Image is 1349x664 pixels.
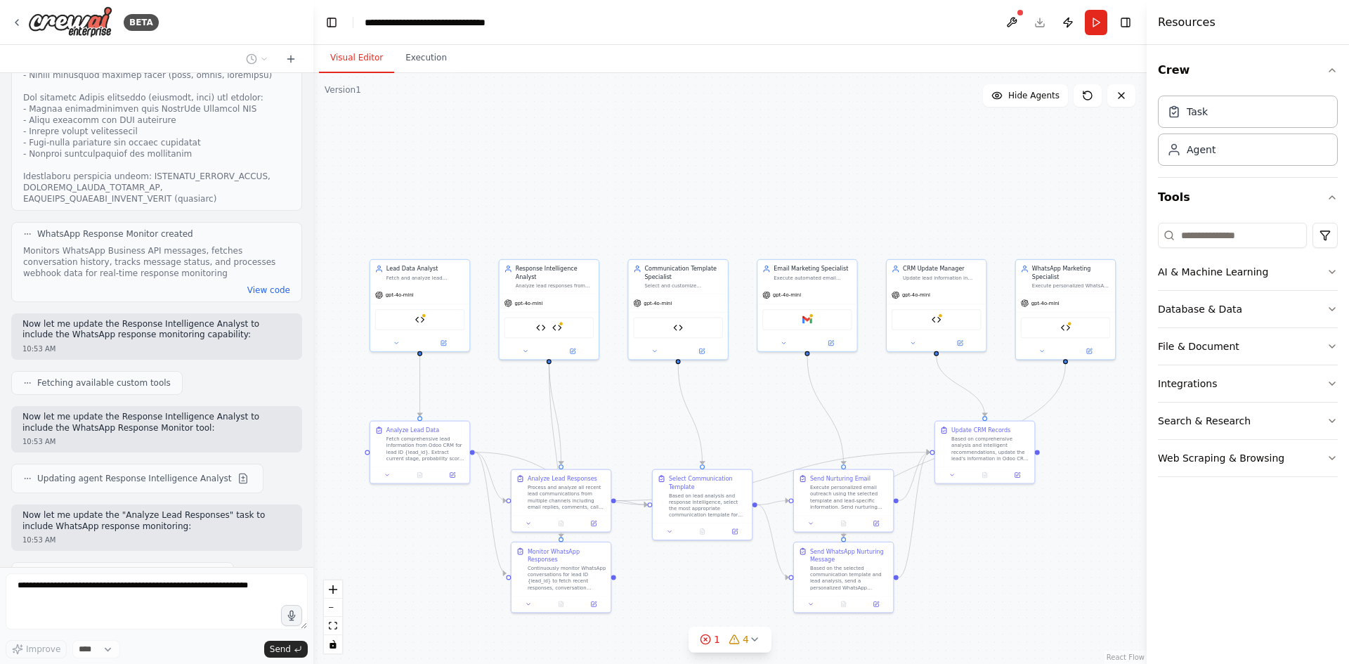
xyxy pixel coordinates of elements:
[714,632,720,646] span: 1
[22,412,291,434] p: Now let me update the Response Intelligence Analyst to include the WhatsApp Response Monitor tool:
[324,599,342,617] button: zoom out
[386,265,464,273] div: Lead Data Analyst
[528,547,606,564] div: Monitor WhatsApp Responses
[22,510,291,532] p: Now let me update the "Analyze Lead Responses" task to include WhatsApp response monitoring:
[810,565,888,591] div: Based on the selected communication template and lead analysis, send a personalized WhatsApp mess...
[669,475,747,491] div: Select Communication Template
[528,484,606,510] div: Process and analyze all recent lead communications from multiple channels including email replies...
[644,265,722,281] div: Communication Template Specialist
[475,448,507,504] g: Edge from c697d9f4-ce68-411e-9e0d-8b52f86b1320 to 75d7f16a-bbb6-4779-8dd3-60ba3d1c0ceb
[324,580,342,599] button: zoom in
[544,599,578,609] button: No output available
[1031,300,1060,306] span: gpt-4o-mini
[22,535,291,545] div: 10:53 AM
[370,259,471,352] div: Lead Data AnalystFetch and analyze lead information from Odoo CRM, including current stage, proba...
[810,484,888,510] div: Execute personalized email outreach using the selected template and lead-specific information. Se...
[1158,365,1338,402] button: Integrations
[325,84,361,96] div: Version 1
[932,356,989,417] g: Edge from dd841412-344b-4d1c-af0d-629f9eb66d1b to 8e72f6a1-801e-4e66-8b2c-1359e7c0ed1d
[545,356,566,538] g: Edge from 1b050ee4-a081-4b9b-a145-93fd422bb700 to 0493caaf-d1dd-4bdb-86be-db0660f32605
[28,6,112,38] img: Logo
[685,527,719,537] button: No output available
[22,319,291,341] p: Now let me update the Response Intelligence Analyst to include the WhatsApp response monitoring c...
[22,436,291,447] div: 10:53 AM
[324,635,342,653] button: toggle interactivity
[319,44,394,73] button: Visual Editor
[386,275,464,281] div: Fetch and analyze lead information from Odoo CRM, including current stage, probability score, com...
[937,338,983,348] button: Open in side panel
[810,547,888,564] div: Send WhatsApp Nurturing Message
[826,599,861,609] button: No output available
[270,644,291,655] span: Send
[627,259,729,360] div: Communication Template SpecialistSelect and customize appropriate email and messaging templates b...
[511,542,612,613] div: Monitor WhatsApp ResponsesContinuously monitor WhatsApp conversations for lead ID {lead_id} to fe...
[37,377,171,389] span: Fetching available custom tools
[475,448,507,578] g: Edge from c697d9f4-ce68-411e-9e0d-8b52f86b1320 to 0493caaf-d1dd-4bdb-86be-db0660f32605
[903,275,981,281] div: Update lead information in Odoo CRM based on intelligence analysis, including stage transitions, ...
[403,470,437,480] button: No output available
[774,265,852,273] div: Email Marketing Specialist
[421,338,467,348] button: Open in side panel
[511,469,612,532] div: Analyze Lead ResponsesProcess and analyze all recent lead communications from multiple channels i...
[124,14,159,31] div: BETA
[280,51,302,67] button: Start a new chat
[386,436,464,462] div: Fetch comprehensive lead information from Odoo CRM for lead ID {lead_id}. Extract current stage, ...
[1015,259,1116,360] div: WhatsApp Marketing SpecialistExecute personalized WhatsApp messaging campaigns based on lead stag...
[281,605,302,626] button: Click to speak your automation idea
[22,344,291,354] div: 10:53 AM
[324,580,342,653] div: React Flow controls
[886,259,987,352] div: CRM Update ManagerUpdate lead information in Odoo CRM based on intelligence analysis, including s...
[1107,653,1145,661] a: React Flow attribution
[1158,217,1338,488] div: Tools
[967,470,1002,480] button: No output available
[793,542,894,613] div: Send WhatsApp Nurturing MessageBased on the selected communication template and lead analysis, se...
[1187,105,1208,119] div: Task
[808,338,854,348] button: Open in side panel
[1008,90,1060,101] span: Hide Agents
[580,519,607,528] button: Open in side panel
[415,315,425,325] img: Odoo Lead Manager
[652,469,753,540] div: Select Communication TemplateBased on lead analysis and response intelligence, select the most ap...
[899,448,930,582] g: Edge from 4d46bb0f-1428-467f-932f-bb63cf386183 to 8e72f6a1-801e-4e66-8b2c-1359e7c0ed1d
[552,323,562,333] img: WhatsApp Response Monitor
[386,427,439,434] div: Analyze Lead Data
[902,292,930,298] span: gpt-4o-mini
[515,300,543,306] span: gpt-4o-mini
[983,84,1068,107] button: Hide Agents
[516,265,594,281] div: Response Intelligence Analyst
[644,282,722,289] div: Select and customize appropriate email and messaging templates based on lead stage, interest leve...
[6,640,67,658] button: Improve
[899,448,930,504] g: Edge from 313a92a0-437f-4969-80d1-8ae685817cf0 to 8e72f6a1-801e-4e66-8b2c-1359e7c0ed1d
[721,527,748,537] button: Open in side panel
[1067,346,1112,356] button: Open in side panel
[370,421,471,484] div: Analyze Lead DataFetch comprehensive lead information from Odoo CRM for lead ID {lead_id}. Extrac...
[37,228,193,240] span: WhatsApp Response Monitor created
[669,493,747,519] div: Based on lead analysis and response intelligence, select the most appropriate communication templ...
[1003,470,1031,480] button: Open in side panel
[802,315,812,325] img: Gmail
[536,323,546,333] img: Lead Response Analyzer
[438,470,466,480] button: Open in side panel
[743,632,749,646] span: 4
[1158,90,1338,177] div: Crew
[324,617,342,635] button: fit view
[1158,440,1338,476] button: Web Scraping & Browsing
[545,356,566,464] g: Edge from 1b050ee4-a081-4b9b-a145-93fd422bb700 to 75d7f16a-bbb6-4779-8dd3-60ba3d1c0ceb
[1158,178,1338,217] button: Tools
[365,15,523,30] nav: breadcrumb
[580,599,607,609] button: Open in side panel
[499,259,600,360] div: Response Intelligence AnalystAnalyze lead responses from multiple channels (emails, comments, cal...
[544,519,578,528] button: No output available
[37,473,232,484] span: Updating agent Response Intelligence Analyst
[951,427,1010,434] div: Update CRM Records
[757,259,858,352] div: Email Marketing SpecialistExecute automated email campaigns using Gmail integration to send perso...
[23,245,290,279] div: Monitors WhatsApp Business API messages, fetches conversation history, tracks message status, and...
[679,346,724,356] button: Open in side panel
[1116,13,1135,32] button: Hide right sidebar
[1032,265,1110,281] div: WhatsApp Marketing Specialist
[951,436,1029,462] div: Based on comprehensive analysis and intelligent recommendations, update the lead's information in...
[416,356,424,417] g: Edge from b03ff4aa-8d5d-4e70-9c7b-7fe2a55bb15e to c697d9f4-ce68-411e-9e0d-8b52f86b1320
[386,292,414,298] span: gpt-4o-mini
[934,421,1036,484] div: Update CRM RecordsBased on comprehensive analysis and intelligent recommendations, update the lea...
[757,501,789,582] g: Edge from f83baee2-3ff4-49fa-b1a5-bd7eabdc9042 to 4d46bb0f-1428-467f-932f-bb63cf386183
